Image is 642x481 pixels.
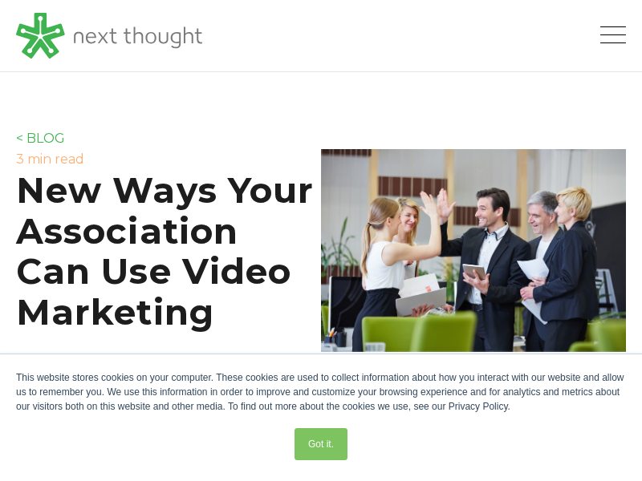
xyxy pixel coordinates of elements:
a: < BLOG [16,131,65,146]
a: Got it. [295,428,347,460]
label: 3 min read [16,152,84,167]
div: This website stores cookies on your computer. These cookies are used to collect information about... [16,370,626,414]
img: LG - NextThought Logo [16,13,202,59]
button: Open Mobile Menu [600,26,626,46]
h1: New Ways Your Association Can Use Video Marketing [16,170,321,332]
img: Associations-4 [321,149,626,352]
